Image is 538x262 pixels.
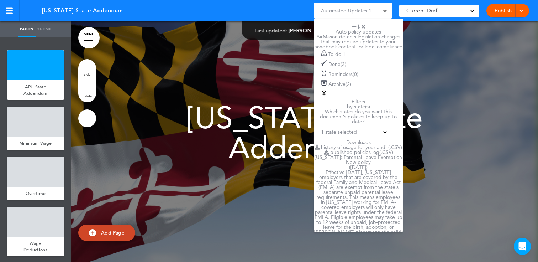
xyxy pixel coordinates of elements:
[488,104,508,114] button: View
[23,84,47,96] span: APU State Addendum
[83,94,92,98] span: delete
[267,59,273,65] img: apu_icons_todo.svg
[42,7,123,15] span: [US_STATE] State Addendum
[84,72,90,76] span: style
[255,28,355,33] div: —
[441,60,444,65] span: 2
[7,237,64,256] a: Wage Deductions
[266,79,388,86] a: [US_STATE]: Parental Leave Exemption
[318,93,332,99] span: [DATE]
[78,225,135,241] a: Add Page
[276,60,290,65] span: To-do
[350,53,405,72] div: ( )
[358,59,364,65] img: apu_icons_remind.svg
[423,60,440,65] span: Archive
[393,60,396,65] span: 0
[514,238,531,255] div: Open Intercom Messenger
[315,59,321,65] img: apu_icons_done.svg
[7,187,64,200] a: Overtime
[7,137,64,150] a: Minimum Wage
[101,229,125,236] span: Add Page
[413,59,419,65] img: apu_icons_archive.svg
[368,60,392,65] span: Reminders
[19,140,52,146] span: Minimum Wage
[23,240,48,253] span: Wage Deductions
[365,7,376,14] span: 1
[266,134,488,139] div: Show more
[510,59,516,65] img: settings.svg
[18,21,36,37] a: Pages
[276,92,309,101] div: New policy
[266,31,443,45] p: AirMason detects legislation changes that may require updates to your handbook content for legal ...
[307,53,350,72] div: ( )
[255,27,287,34] span: Last updated:
[7,80,64,100] a: APU State Addendum
[26,190,46,196] span: Overtime
[317,94,334,99] div: ( )
[266,101,488,131] div: Effective [DATE], [US_STATE] employers that are covered by the federal Family and Medical Leave A...
[78,81,96,102] a: delete
[405,53,453,72] div: ( )
[338,60,341,65] span: 3
[78,27,100,48] a: MENU
[187,100,423,166] span: [US_STATE] State Addendum
[78,59,96,81] a: style
[308,6,361,16] span: Automated Updates
[406,6,439,16] span: Current Draft
[36,21,53,37] a: Theme
[89,229,96,236] img: add.svg
[325,60,337,65] span: Done
[492,4,514,17] a: Publish
[293,58,300,66] span: 1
